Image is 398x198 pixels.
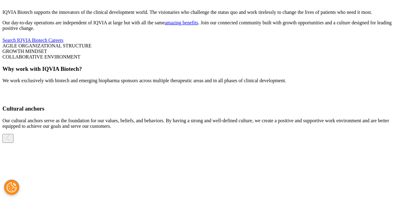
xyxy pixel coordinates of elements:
p: Our day-to-day operations are independent of IQVIA at large but with all the same . Join our conn... [2,20,396,31]
p: IQVIA Biotech supports the innovators of the clinical development world. The visionaries who chal... [2,10,396,15]
button: Cookies Settings [4,180,19,195]
p: Our cultural anchors serve as the foundation for our values, beliefs, and behaviors. By having a ... [2,118,396,129]
a: amazing benefits [165,20,198,25]
p: We work exclusively with biotech and emerging biopharma sponsors across multiple therapeutic area... [2,78,396,83]
div: GROWTH MINDSET [2,49,396,54]
a: Search IQVIA Biotech Careers [2,38,64,43]
h3: Cultural anchors [2,105,396,112]
div: COLLABORATIVE ENVIRONMENT [2,54,396,60]
div: AGILE ORGANIZATIONAL STRUCTURE [2,43,396,49]
h3: Why work with IQVIA Biotech? [2,66,396,72]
